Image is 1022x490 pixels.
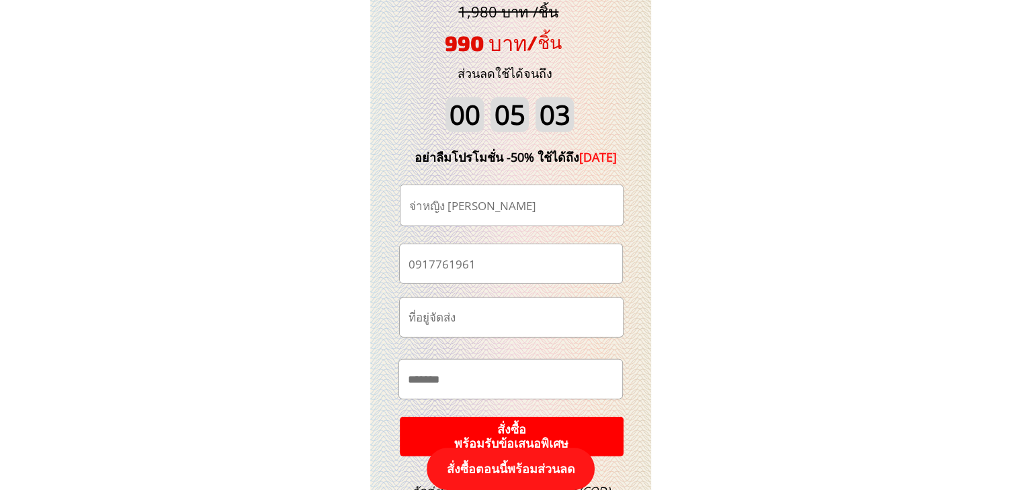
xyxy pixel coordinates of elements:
span: [DATE] [579,149,617,165]
span: /ชิ้น [527,31,562,52]
span: 990 บาท [445,30,527,55]
span: 1,980 บาท /ชิ้น [458,1,558,21]
h3: ส่วนลดใช้ได้จนถึง [439,64,570,83]
p: สั่งซื้อตอนนี้พร้อมส่วนลด [427,448,595,490]
input: ชื่อ-นามสกุล [406,185,618,226]
div: อย่าลืมโปรโมชั่น -50% ใช้ได้ถึง [394,148,638,167]
p: สั่งซื้อ พร้อมรับข้อเสนอพิเศษ [400,417,624,456]
input: ที่อยู่จัดส่ง [405,298,618,337]
input: เบอร์โทรศัพท์ [405,244,617,283]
